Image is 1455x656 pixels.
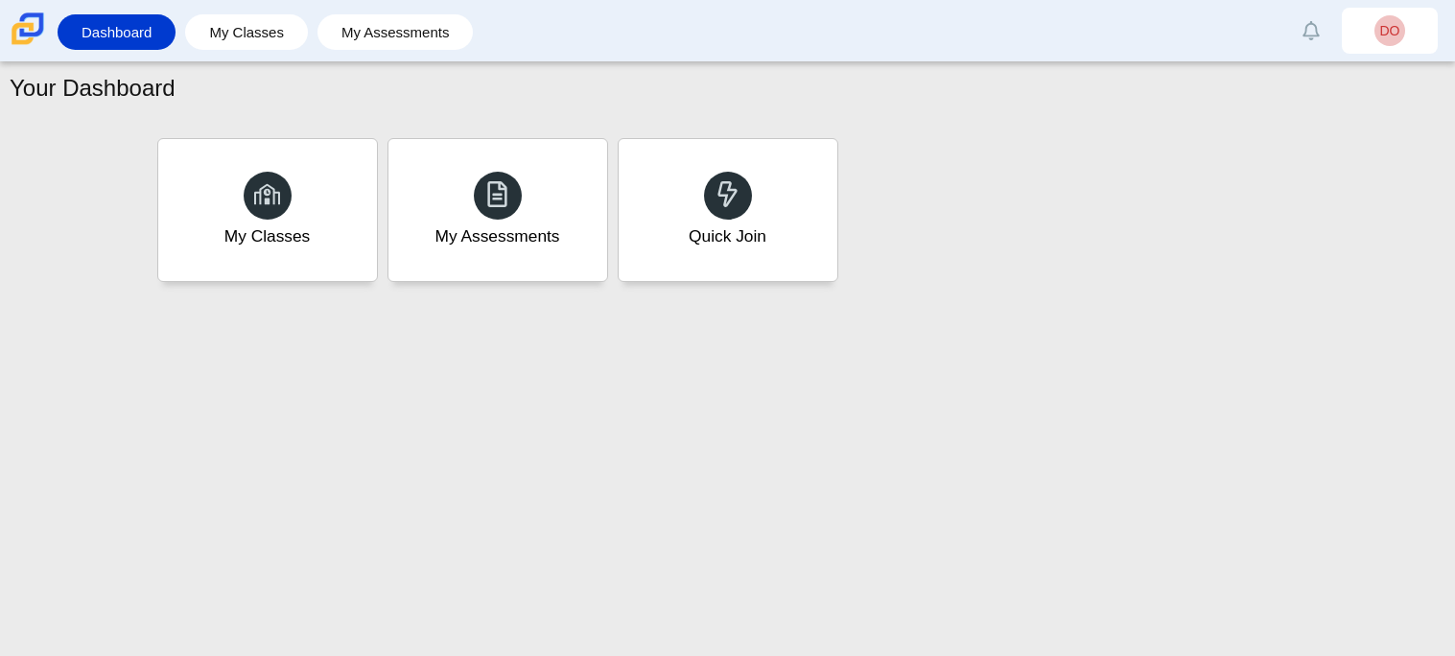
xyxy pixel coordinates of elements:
h1: Your Dashboard [10,72,176,105]
div: Quick Join [689,224,766,248]
a: Quick Join [618,138,838,282]
a: Carmen School of Science & Technology [8,35,48,52]
a: Alerts [1290,10,1332,52]
a: My Classes [157,138,378,282]
a: Dashboard [67,14,166,50]
a: My Assessments [327,14,464,50]
span: DO [1380,24,1400,37]
img: Carmen School of Science & Technology [8,9,48,49]
a: My Assessments [387,138,608,282]
a: My Classes [195,14,298,50]
div: My Classes [224,224,311,248]
a: DO [1342,8,1438,54]
div: My Assessments [435,224,560,248]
